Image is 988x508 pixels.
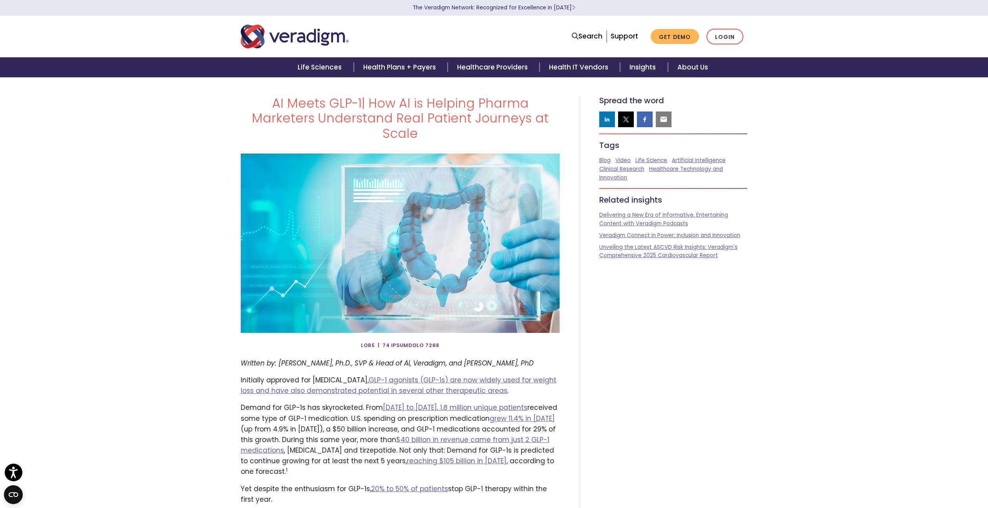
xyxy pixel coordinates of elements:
h1: AI Meets GLP-1| How AI is Helping Pharma Marketers Understand Real Patient Journeys at Scale [241,96,560,141]
img: facebook sharing button [641,115,649,123]
a: Veradigm Connect in Power: Inclusion and Innovation [599,232,740,239]
span: Lore | 74 Ipsumdolo 7268 [361,339,439,352]
a: Health IT Vendors [540,57,620,77]
img: email sharing button [660,115,668,123]
a: Delivering a New Era of Informative, Entertaining Content with Veradigm Podcasts [599,211,728,227]
h5: Spread the word [599,96,747,105]
a: Artificial Intelligence [672,157,726,164]
p: Initially approved for [MEDICAL_DATA], . [241,375,560,396]
a: Insights [620,57,668,77]
img: linkedin sharing button [603,115,611,123]
a: Life Sciences [288,57,353,77]
sup: 1 [286,466,287,473]
p: Yet despite the enthusiasm for GLP-1s, stop GLP-1 therapy within the first year. [241,484,560,505]
a: [DATE] to [DATE], 1.8 million unique patients [383,403,527,412]
h5: Tags [599,141,747,150]
img: twitter sharing button [622,115,630,123]
span: Learn More [572,4,575,11]
a: Video [615,157,631,164]
a: Health Plans + Payers [354,57,448,77]
a: reaching $105 billion in [DATE] [407,456,507,466]
em: Written by: [PERSON_NAME], Ph.D., SVP & Head of AI, Veradigm, and [PERSON_NAME], PhD [241,358,534,368]
a: Get Demo [651,29,699,44]
a: 20% to 50% of patients [371,484,448,493]
a: Support [611,31,638,41]
button: Open CMP widget [4,485,23,504]
a: Healthcare Providers [448,57,540,77]
img: Veradigm logo [241,24,349,49]
h5: Related insights [599,195,747,205]
a: GLP-1 agonists (GLP-1s) are now widely used for weight loss and have also demonstrated potential ... [241,375,556,395]
a: Unveiling the Latest ASCVD Risk Insights: Veradigm's Comprehensive 2025 Cardiovascular Report [599,243,737,259]
a: About Us [668,57,717,77]
a: Blog [599,157,611,164]
p: Demand for GLP-1s has skyrocketed. From received some type of GLP-1 medication. U.S. spending on ... [241,402,560,477]
a: Healthcare Technology and Innovation [599,165,723,181]
a: The Veradigm Network: Recognized for Excellence in [DATE]Learn More [413,4,575,11]
a: Login [706,29,743,45]
a: Search [572,31,602,42]
iframe: Drift Chat Widget [837,451,979,499]
a: Clinical Research [599,165,644,173]
a: Life Science [635,157,667,164]
a: grew 11.4% in [DATE] [490,414,555,423]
